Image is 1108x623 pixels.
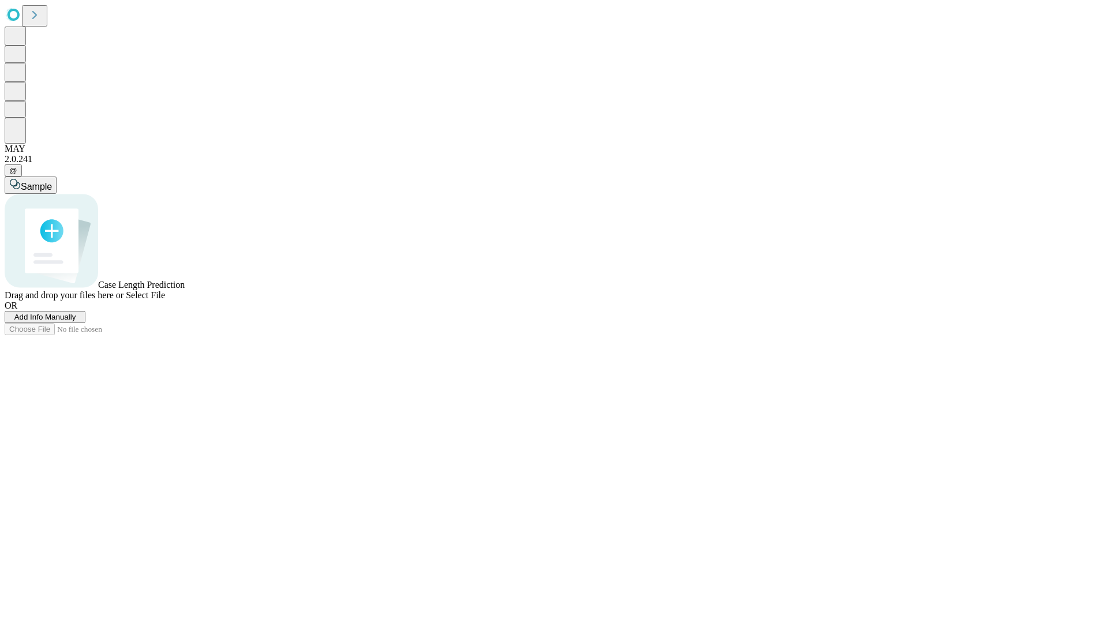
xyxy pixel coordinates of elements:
span: Drag and drop your files here or [5,290,123,300]
span: Sample [21,182,52,192]
button: @ [5,164,22,177]
span: @ [9,166,17,175]
button: Sample [5,177,57,194]
span: Select File [126,290,165,300]
span: Case Length Prediction [98,280,185,290]
span: Add Info Manually [14,313,76,321]
div: 2.0.241 [5,154,1103,164]
button: Add Info Manually [5,311,85,323]
span: OR [5,301,17,310]
div: MAY [5,144,1103,154]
